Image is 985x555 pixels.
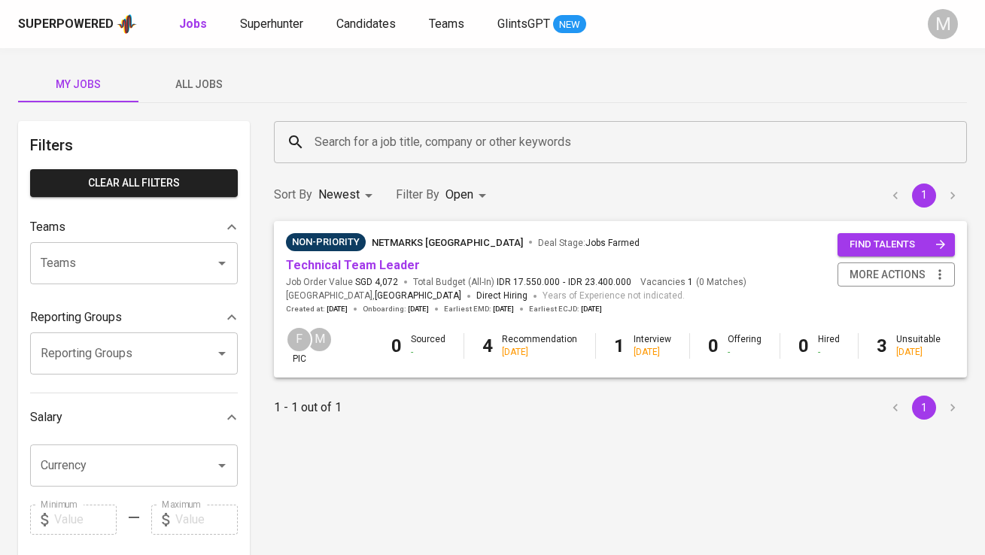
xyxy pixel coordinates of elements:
[563,276,565,289] span: -
[413,276,631,289] span: Total Budget (All-In)
[286,276,398,289] span: Job Order Value
[912,183,936,208] button: page 1
[445,181,491,209] div: Open
[502,346,577,359] div: [DATE]
[497,15,586,34] a: GlintsGPT NEW
[391,335,402,356] b: 0
[211,343,233,364] button: Open
[355,276,398,289] span: SGD 4,072
[896,346,941,359] div: [DATE]
[286,235,366,250] span: Non-Priority
[240,17,303,31] span: Superhunter
[445,187,473,202] span: Open
[538,238,640,248] span: Deal Stage :
[585,238,640,248] span: Jobs Farmed
[497,17,550,31] span: GlintsGPT
[211,253,233,274] button: Open
[286,289,461,304] span: [GEOGRAPHIC_DATA] ,
[429,17,464,31] span: Teams
[375,289,461,304] span: [GEOGRAPHIC_DATA]
[327,304,348,314] span: [DATE]
[912,396,936,420] button: page 1
[179,15,210,34] a: Jobs
[30,408,62,426] p: Salary
[850,265,926,284] span: more actions
[179,17,207,31] b: Jobs
[444,304,514,314] span: Earliest EMD :
[286,304,348,314] span: Created at :
[614,335,625,356] b: 1
[274,399,342,417] p: 1 - 1 out of 1
[306,326,333,353] div: M
[336,15,399,34] a: Candidates
[30,308,122,326] p: Reporting Groups
[286,326,312,365] div: pic
[497,276,560,289] span: IDR 17.550.000
[18,16,114,33] div: Superpowered
[838,262,955,287] button: more actions
[502,333,577,359] div: Recommendation
[411,333,445,359] div: Sourced
[568,276,631,289] span: IDR 23.400.000
[30,169,238,197] button: Clear All filters
[336,17,396,31] span: Candidates
[30,302,238,332] div: Reporting Groups
[18,13,137,35] a: Superpoweredapp logo
[274,186,312,204] p: Sort By
[286,258,420,272] a: Technical Team Leader
[30,402,238,432] div: Salary
[634,346,671,359] div: [DATE]
[928,9,958,39] div: M
[27,75,129,94] span: My Jobs
[493,304,514,314] span: [DATE]
[896,333,941,359] div: Unsuitable
[640,276,746,289] span: Vacancies ( 0 Matches )
[728,346,762,359] div: -
[411,346,445,359] div: -
[30,133,238,157] h6: Filters
[396,186,439,204] p: Filter By
[543,289,685,304] span: Years of Experience not indicated.
[482,335,493,356] b: 4
[30,212,238,242] div: Teams
[117,13,137,35] img: app logo
[476,290,527,301] span: Direct Hiring
[30,218,65,236] p: Teams
[818,333,840,359] div: Hired
[429,15,467,34] a: Teams
[881,396,967,420] nav: pagination navigation
[42,174,226,193] span: Clear All filters
[553,17,586,32] span: NEW
[211,455,233,476] button: Open
[877,335,887,356] b: 3
[686,276,693,289] span: 1
[798,335,809,356] b: 0
[240,15,306,34] a: Superhunter
[286,233,366,251] div: Sufficient Talents in Pipeline
[372,237,523,248] span: Netmarks [GEOGRAPHIC_DATA]
[708,335,719,356] b: 0
[54,505,117,535] input: Value
[581,304,602,314] span: [DATE]
[147,75,250,94] span: All Jobs
[529,304,602,314] span: Earliest ECJD :
[318,186,360,204] p: Newest
[363,304,429,314] span: Onboarding :
[838,233,955,256] button: find talents
[634,333,671,359] div: Interview
[408,304,429,314] span: [DATE]
[881,183,967,208] nav: pagination navigation
[318,181,378,209] div: Newest
[728,333,762,359] div: Offering
[818,346,840,359] div: -
[175,505,238,535] input: Value
[286,326,312,353] div: F
[850,236,946,253] span: find talents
